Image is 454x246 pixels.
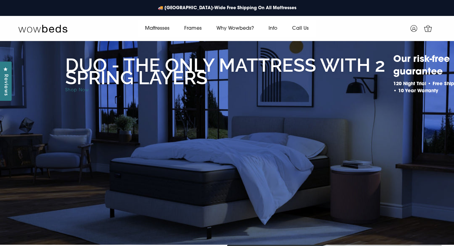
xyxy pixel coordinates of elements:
a: Frames [177,20,209,37]
span: Reviews [2,74,10,96]
a: Shop Now [65,88,89,93]
a: Mattresses [138,20,177,37]
a: 0 [420,21,436,36]
a: Call Us [285,20,316,37]
a: Why Wowbeds? [209,20,261,37]
h2: Duo - the only mattress with 2 spring layers [65,59,390,84]
a: 🚚 [GEOGRAPHIC_DATA]-Wide Free Shipping On All Mattresses [155,2,299,14]
img: Wow Beds Logo [18,24,67,33]
a: Info [261,20,285,37]
span: 0 [425,27,431,33]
